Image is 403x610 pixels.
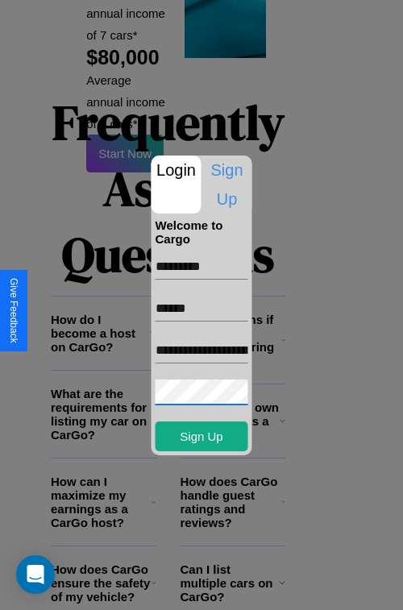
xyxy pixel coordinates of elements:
[16,555,55,594] div: Open Intercom Messenger
[202,156,252,214] p: Sign Up
[156,218,248,246] h4: Welcome to Cargo
[152,156,201,185] p: Login
[156,421,248,451] button: Sign Up
[8,278,19,343] div: Give Feedback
